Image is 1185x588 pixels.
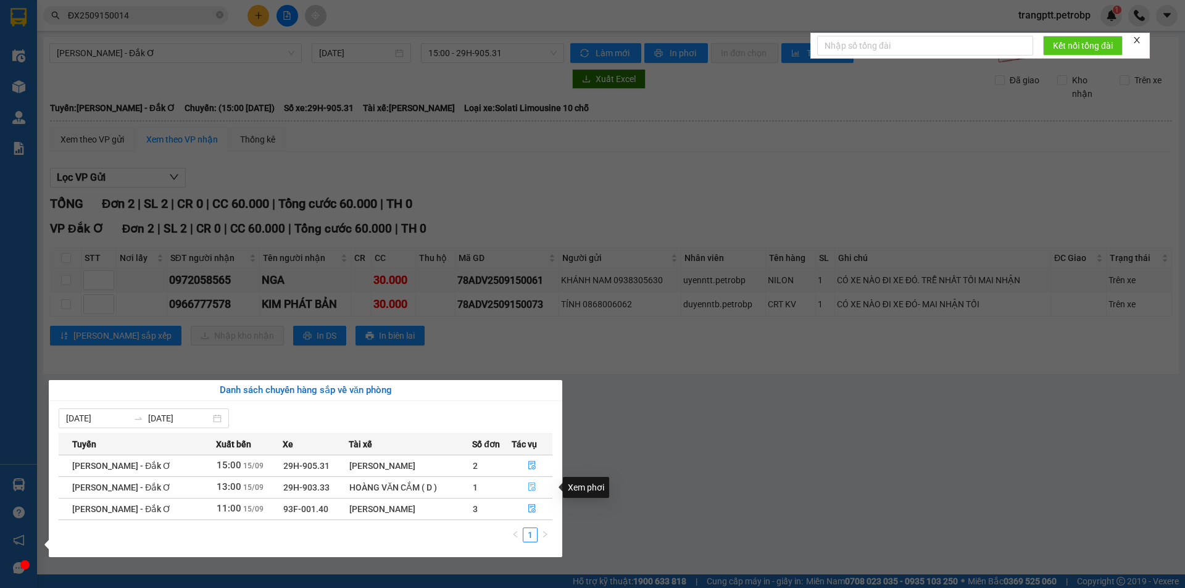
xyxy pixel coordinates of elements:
span: Tác vụ [512,437,537,451]
div: [PERSON_NAME] [349,502,472,516]
span: 3 [473,504,478,514]
span: [PERSON_NAME] - Đắk Ơ [72,461,171,471]
span: file-done [528,461,536,471]
span: swap-right [133,413,143,423]
button: Kết nối tổng đài [1043,36,1123,56]
span: Tài xế [349,437,372,451]
span: 11:00 [217,503,241,514]
span: 15/09 [243,483,264,492]
button: left [508,528,523,542]
span: Xuất bến [216,437,251,451]
div: HOÀNG VĂN CẮM ( D ) [349,481,472,494]
a: 1 [523,528,537,542]
li: Previous Page [508,528,523,542]
span: to [133,413,143,423]
input: Từ ngày [66,412,128,425]
span: 2 [473,461,478,471]
span: 15/09 [243,505,264,513]
li: Next Page [538,528,552,542]
span: 15:00 [217,460,241,471]
span: left [512,531,519,538]
input: Đến ngày [148,412,210,425]
span: right [541,531,549,538]
button: file-done [512,478,552,497]
span: Kết nối tổng đài [1053,39,1113,52]
div: Danh sách chuyến hàng sắp về văn phòng [59,383,552,398]
span: file-done [528,482,536,492]
span: [PERSON_NAME] - Đắk Ơ [72,504,171,514]
button: file-done [512,456,552,476]
button: file-done [512,499,552,519]
span: 29H-905.31 [283,461,330,471]
div: [PERSON_NAME] [349,459,472,473]
span: 93F-001.40 [283,504,328,514]
span: 29H-903.33 [283,482,330,492]
span: close [1133,36,1141,44]
span: file-done [528,504,536,514]
div: Xem phơi [563,477,609,498]
span: Số đơn [472,437,500,451]
span: 1 [473,482,478,492]
span: 15/09 [243,462,264,470]
span: 13:00 [217,481,241,492]
span: Tuyến [72,437,96,451]
input: Nhập số tổng đài [817,36,1033,56]
span: [PERSON_NAME] - Đắk Ơ [72,482,171,492]
span: Xe [283,437,293,451]
button: right [538,528,552,542]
